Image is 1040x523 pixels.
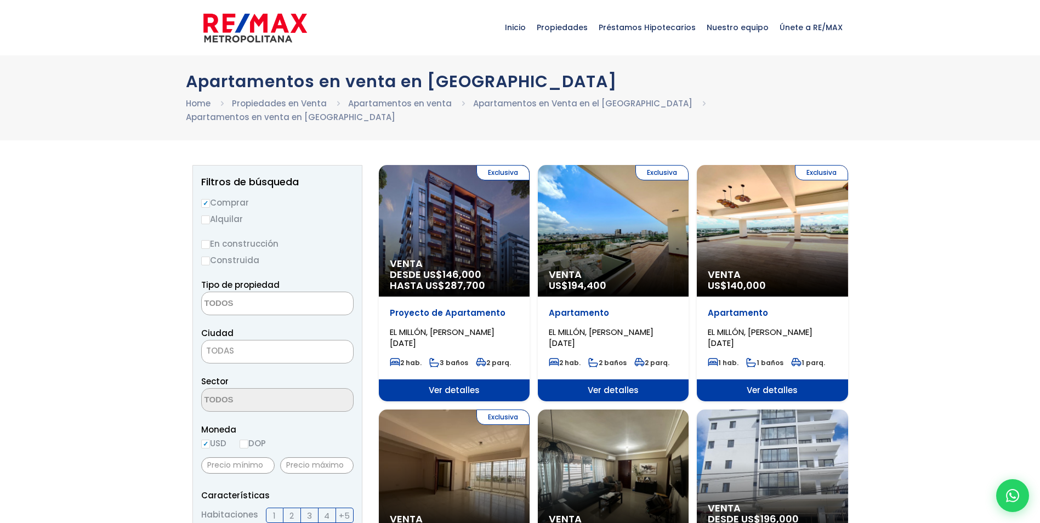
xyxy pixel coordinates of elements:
[774,11,848,44] span: Únete a RE/MAX
[538,379,689,401] span: Ver detalles
[499,11,531,44] span: Inicio
[549,358,581,367] span: 2 hab.
[473,98,692,109] a: Apartamentos en Venta en el [GEOGRAPHIC_DATA]
[201,240,210,249] input: En construcción
[273,509,276,522] span: 1
[201,253,354,267] label: Construida
[549,326,653,349] span: EL MILLÓN, [PERSON_NAME][DATE]
[280,457,354,474] input: Precio máximo
[186,98,211,109] a: Home
[348,98,452,109] a: Apartamentos en venta
[201,279,280,291] span: Tipo de propiedad
[549,269,678,280] span: Venta
[201,327,234,339] span: Ciudad
[201,508,258,523] span: Habitaciones
[240,436,266,450] label: DOP
[201,340,354,363] span: TODAS
[549,308,678,319] p: Apartamento
[476,165,530,180] span: Exclusiva
[549,278,606,292] span: US$
[201,237,354,251] label: En construcción
[708,278,766,292] span: US$
[203,12,307,44] img: remax-metropolitana-logo
[701,11,774,44] span: Nuestro equipo
[791,358,825,367] span: 1 parq.
[634,358,669,367] span: 2 parq.
[201,440,210,448] input: USD
[201,436,226,450] label: USD
[593,11,701,44] span: Préstamos Hipotecarios
[697,165,848,401] a: Exclusiva Venta US$140,000 Apartamento EL MILLÓN, [PERSON_NAME][DATE] 1 hab. 1 baños 1 parq. Ver ...
[429,358,468,367] span: 3 baños
[201,199,210,208] input: Comprar
[240,440,248,448] input: DOP
[746,358,783,367] span: 1 baños
[201,196,354,209] label: Comprar
[538,165,689,401] a: Exclusiva Venta US$194,400 Apartamento EL MILLÓN, [PERSON_NAME][DATE] 2 hab. 2 baños 2 parq. Ver ...
[289,509,294,522] span: 2
[568,278,606,292] span: 194,400
[201,423,354,436] span: Moneda
[708,503,837,514] span: Venta
[324,509,329,522] span: 4
[708,308,837,319] p: Apartamento
[186,110,395,124] li: Apartamentos en venta en [GEOGRAPHIC_DATA]
[727,278,766,292] span: 140,000
[390,269,519,291] span: DESDE US$
[442,268,481,281] span: 146,000
[201,457,275,474] input: Precio mínimo
[708,358,738,367] span: 1 hab.
[390,308,519,319] p: Proyecto de Apartamento
[206,345,234,356] span: TODAS
[635,165,689,180] span: Exclusiva
[697,379,848,401] span: Ver detalles
[531,11,593,44] span: Propiedades
[390,326,495,349] span: EL MILLÓN, [PERSON_NAME][DATE]
[588,358,627,367] span: 2 baños
[708,326,812,349] span: EL MILLÓN, [PERSON_NAME][DATE]
[201,177,354,187] h2: Filtros de búsqueda
[202,343,353,359] span: TODAS
[202,292,308,316] textarea: Search
[202,389,308,412] textarea: Search
[339,509,350,522] span: +5
[708,269,837,280] span: Venta
[307,509,312,522] span: 3
[201,488,354,502] p: Características
[390,358,422,367] span: 2 hab.
[201,212,354,226] label: Alquilar
[445,278,485,292] span: 287,700
[476,410,530,425] span: Exclusiva
[390,258,519,269] span: Venta
[390,280,519,291] span: HASTA US$
[201,215,210,224] input: Alquilar
[379,165,530,401] a: Exclusiva Venta DESDE US$146,000 HASTA US$287,700 Proyecto de Apartamento EL MILLÓN, [PERSON_NAME...
[201,257,210,265] input: Construida
[476,358,511,367] span: 2 parq.
[379,379,530,401] span: Ver detalles
[795,165,848,180] span: Exclusiva
[186,72,855,91] h1: Apartamentos en venta en [GEOGRAPHIC_DATA]
[232,98,327,109] a: Propiedades en Venta
[201,376,229,387] span: Sector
